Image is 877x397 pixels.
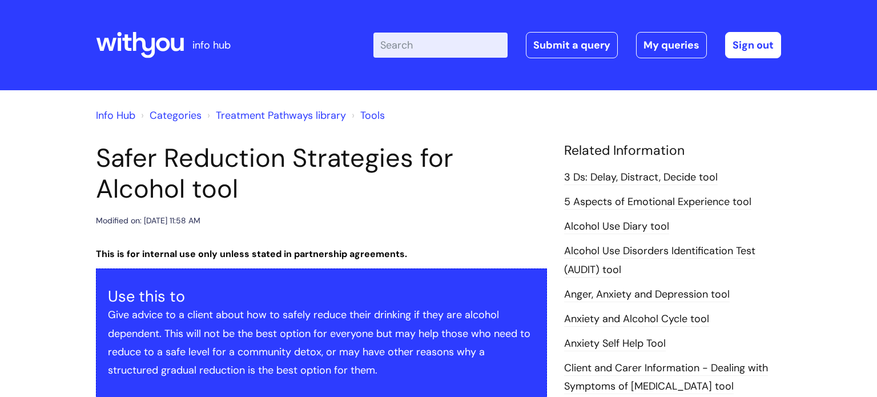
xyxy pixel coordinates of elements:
div: Modified on: [DATE] 11:58 AM [96,214,200,228]
a: Submit a query [526,32,618,58]
a: Alcohol Use Diary tool [564,219,669,234]
a: Treatment Pathways library [216,109,346,122]
a: 3 Ds: Delay, Distract, Decide tool [564,170,718,185]
li: Tools [349,106,385,125]
input: Search [373,33,508,58]
a: 5 Aspects of Emotional Experience tool [564,195,751,210]
a: Anger, Anxiety and Depression tool [564,287,730,302]
a: Info Hub [96,109,135,122]
a: Anxiety Self Help Tool [564,336,666,351]
a: My queries [636,32,707,58]
a: Sign out [725,32,781,58]
a: Tools [360,109,385,122]
h4: Related Information [564,143,781,159]
a: Anxiety and Alcohol Cycle tool [564,312,709,327]
li: Solution home [138,106,202,125]
h3: Use this to [108,287,535,306]
p: Give advice to a client about how to safely reduce their drinking if they are alcohol dependent. ... [108,306,535,380]
a: Alcohol Use Disorders Identification Test (AUDIT) tool [564,244,755,277]
div: | - [373,32,781,58]
strong: This is for internal use only unless stated in partnership agreements. [96,248,407,260]
h1: Safer Reduction Strategies for Alcohol tool [96,143,547,204]
a: Client and Carer Information - Dealing with Symptoms of [MEDICAL_DATA] tool [564,361,768,394]
a: Categories [150,109,202,122]
p: info hub [192,36,231,54]
li: Treatment Pathways library [204,106,346,125]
